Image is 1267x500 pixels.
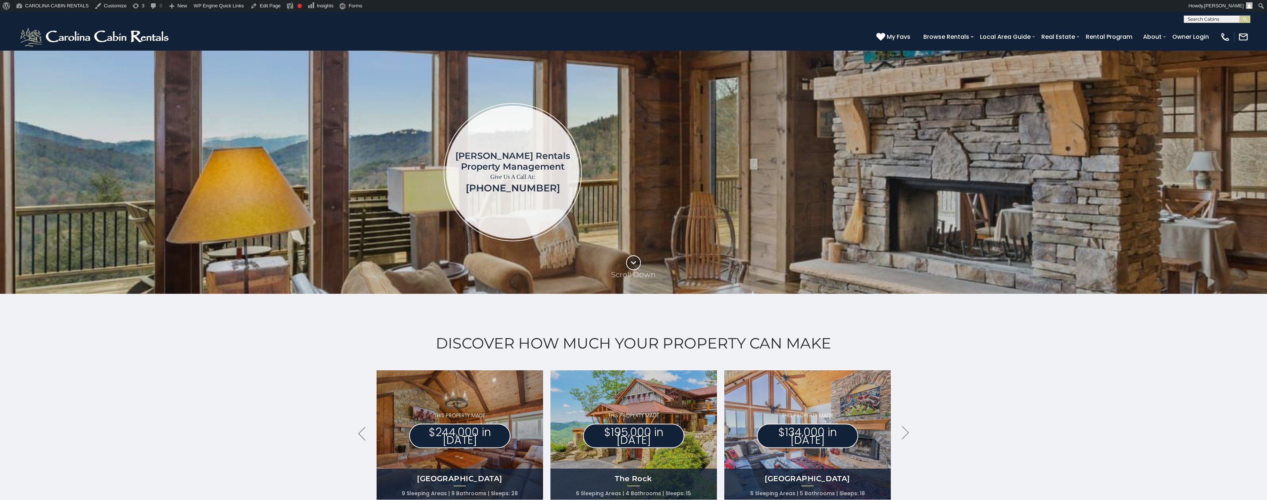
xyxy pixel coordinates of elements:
[701,72,943,272] iframe: New Contact Form
[800,488,838,499] li: 5 Bathrooms
[839,488,865,499] li: Sleeps: 18
[1082,30,1136,43] a: Rental Program
[887,32,910,41] span: My Favs
[466,182,560,194] a: [PHONE_NUMBER]
[920,30,973,43] a: Browse Rentals
[757,412,858,419] p: THIS PROPERTY MADE
[377,370,543,500] a: THIS PROPERTY MADE $244,000 in [DATE] [GEOGRAPHIC_DATA] 9 Sleeping Areas 9 Bathrooms Sleeps: 28
[757,424,858,448] p: $134,000 in [DATE]
[876,32,912,42] a: My Favs
[451,488,489,499] li: 9 Bathrooms
[18,335,1249,352] h2: Discover How Much Your Property Can Make
[550,473,717,484] h4: The Rock
[611,270,656,279] p: Scroll Down
[976,30,1034,43] a: Local Area Guide
[750,488,798,499] li: 6 Sleeping Areas
[626,488,664,499] li: 4 Bathrooms
[402,488,450,499] li: 9 Sleeping Areas
[18,26,172,48] img: White-1-2.png
[583,412,684,419] p: THIS PROPERTY MADE
[724,370,891,500] a: THIS PROPERTY MADE $134,000 in [DATE] [GEOGRAPHIC_DATA] 6 Sleeping Areas 5 Bathrooms Sleeps: 18
[583,424,684,448] p: $195,000 in [DATE]
[1139,30,1165,43] a: About
[1204,3,1244,8] span: [PERSON_NAME]
[455,150,570,172] h1: [PERSON_NAME] Rentals Property Management
[377,473,543,484] h4: [GEOGRAPHIC_DATA]
[665,488,691,499] li: Sleeps: 15
[576,488,624,499] li: 6 Sleeping Areas
[409,412,510,419] p: THIS PROPERTY MADE
[1169,30,1213,43] a: Owner Login
[550,370,717,500] a: THIS PROPERTY MADE $195,000 in [DATE] The Rock 6 Sleeping Areas 4 Bathrooms Sleeps: 15
[1220,32,1230,42] img: phone-regular-white.png
[297,4,302,8] div: Focus keyphrase not set
[1038,30,1079,43] a: Real Estate
[455,172,570,182] p: Give Us A Call At:
[1238,32,1249,42] img: mail-regular-white.png
[724,473,891,484] h4: [GEOGRAPHIC_DATA]
[409,424,510,448] p: $244,000 in [DATE]
[491,488,518,499] li: Sleeps: 28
